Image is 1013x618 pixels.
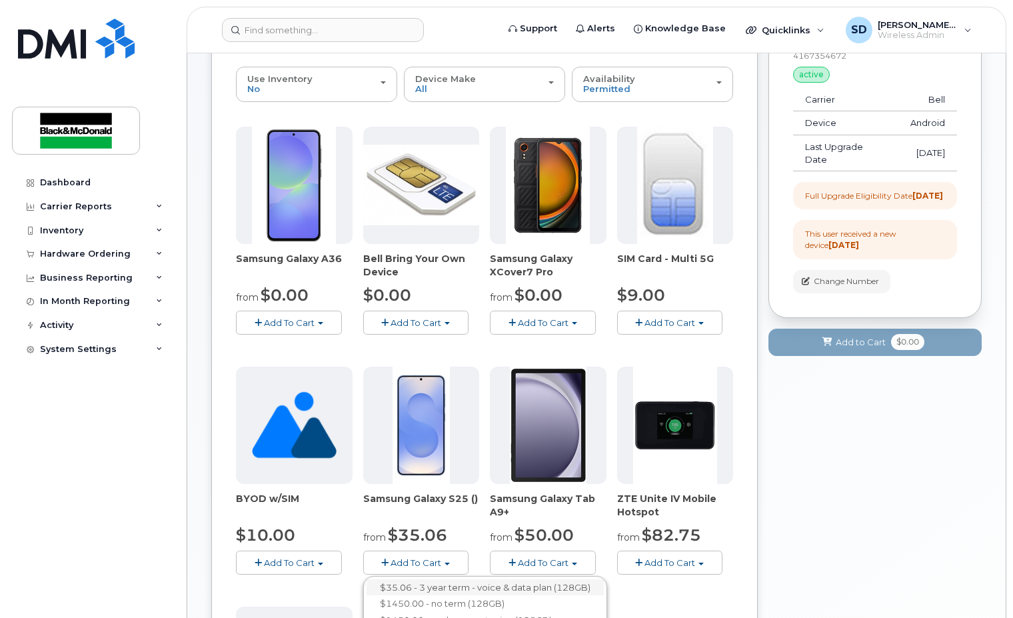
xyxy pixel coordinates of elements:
[851,22,867,38] span: SD
[793,50,957,61] div: 4167354672
[490,551,596,574] button: Add To Cart
[490,531,512,543] small: from
[617,252,734,279] div: SIM Card - Multi 5G
[236,291,259,303] small: from
[490,311,596,334] button: Add To Cart
[624,15,735,42] a: Knowledge Base
[514,525,574,545] span: $50.00
[236,311,342,334] button: Add To Cart
[236,525,295,545] span: $10.00
[836,336,886,349] span: Add to Cart
[415,73,476,84] span: Device Make
[363,492,480,519] div: Samsung Galaxy S25 ()
[264,557,315,568] span: Add To Cart
[499,15,566,42] a: Support
[878,19,958,30] span: [PERSON_NAME] D'[PERSON_NAME]
[363,311,469,334] button: Add To Cart
[583,83,630,94] span: Permitted
[793,67,830,83] div: active
[898,88,957,112] td: Bell
[391,557,441,568] span: Add To Cart
[898,135,957,171] td: [DATE]
[404,67,565,101] button: Device Make All
[391,317,441,328] span: Add To Cart
[518,317,568,328] span: Add To Cart
[566,15,624,42] a: Alerts
[506,127,590,244] img: phone23879.JPG
[264,317,315,328] span: Add To Cart
[828,240,859,250] strong: [DATE]
[247,73,313,84] span: Use Inventory
[583,73,635,84] span: Availability
[363,285,411,305] span: $0.00
[617,311,723,334] button: Add To Cart
[367,579,604,596] a: $35.06 - 3 year term - voice & data plan (128GB)
[878,30,958,41] span: Wireless Admin
[393,367,450,484] img: phone23817.JPG
[236,67,397,101] button: Use Inventory No
[793,135,898,171] td: Last Upgrade Date
[805,228,945,251] div: This user received a new device
[261,285,309,305] span: $0.00
[836,17,981,43] div: Silvana D'Andrea
[236,492,353,519] div: BYOD w/SIM
[805,190,943,201] div: Full Upgrade Eligibility Date
[490,252,606,279] div: Samsung Galaxy XCover7 Pro
[793,88,898,112] td: Carrier
[617,551,723,574] button: Add To Cart
[222,18,424,42] input: Find something...
[617,531,640,543] small: from
[637,127,713,244] img: 00D627D4-43E9-49B7-A367-2C99342E128C.jpg
[510,367,586,484] img: phone23884.JPG
[363,551,469,574] button: Add To Cart
[518,557,568,568] span: Add To Cart
[252,127,336,244] img: phone23886.JPG
[415,83,427,94] span: All
[514,285,562,305] span: $0.00
[762,25,810,35] span: Quicklinks
[388,525,447,545] span: $35.06
[814,275,879,287] span: Change Number
[644,317,695,328] span: Add To Cart
[891,334,924,350] span: $0.00
[252,367,337,484] img: no_image_found-2caef05468ed5679b831cfe6fc140e25e0c280774317ffc20a367ab7fd17291e.png
[572,67,733,101] button: Availability Permitted
[363,145,480,225] img: phone23274.JPG
[793,111,898,135] td: Device
[617,492,734,519] div: ZTE Unite IV Mobile Hotspot
[633,367,717,484] img: phone23268.JPG
[912,191,943,201] strong: [DATE]
[363,531,386,543] small: from
[490,291,512,303] small: from
[642,525,701,545] span: $82.75
[490,492,606,519] div: Samsung Galaxy Tab A9+
[793,270,890,293] button: Change Number
[363,252,480,279] div: Bell Bring Your Own Device
[236,551,342,574] button: Add To Cart
[898,111,957,135] td: Android
[644,557,695,568] span: Add To Cart
[236,252,353,279] div: Samsung Galaxy A36
[645,22,726,35] span: Knowledge Base
[736,17,834,43] div: Quicklinks
[768,329,982,356] button: Add to Cart $0.00
[247,83,260,94] span: No
[520,22,557,35] span: Support
[587,22,615,35] span: Alerts
[367,595,604,612] a: $1450.00 - no term (128GB)
[617,285,665,305] span: $9.00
